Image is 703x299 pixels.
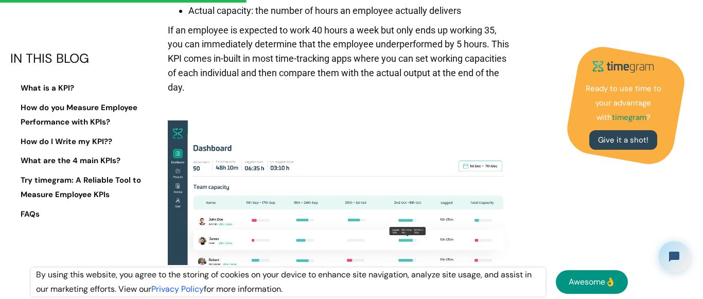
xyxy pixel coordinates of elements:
a: What is a KPI? [10,81,160,96]
a: Give it a shot! [589,130,657,150]
a: FAQs [10,207,160,222]
a: How do you Measure Employee Performance with KPIs? [10,101,160,130]
a: Awesome👌 [556,270,628,294]
p: If an employee is expected to work 40 hours a week but only ends up working 35, you can immediate... [168,23,509,100]
div: By using this website, you agree to the storing of cookies on your device to enhance site navigat... [31,268,546,296]
iframe: Tidio Chat [650,233,698,281]
a: Privacy Policy [151,284,204,294]
a: Try timegram: A Reliable Tool to Measure Employee KPIs [10,173,160,202]
img: timegram logo [587,57,659,77]
strong: timegram [612,112,646,122]
strong: Try timegram: A Reliable Tool to Measure Employee KPIs [21,175,141,200]
strong: What is a KPI? [21,83,74,93]
strong: FAQs [21,209,40,219]
a: What are the 4 main KPIs? [10,154,160,169]
a: How do I Write my KPI?? [10,135,160,149]
strong: How do I Write my KPI?? [21,136,112,147]
strong: How do you Measure Employee Performance with KPIs? [21,102,137,127]
strong: What are the 4 main KPIs? [21,156,120,166]
li: Actual capacity: the number of hours an employee actually delivers [188,4,509,18]
div: IN THIS BLOG [10,51,160,66]
p: Ready to use time to your advantage with ? [582,82,664,125]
